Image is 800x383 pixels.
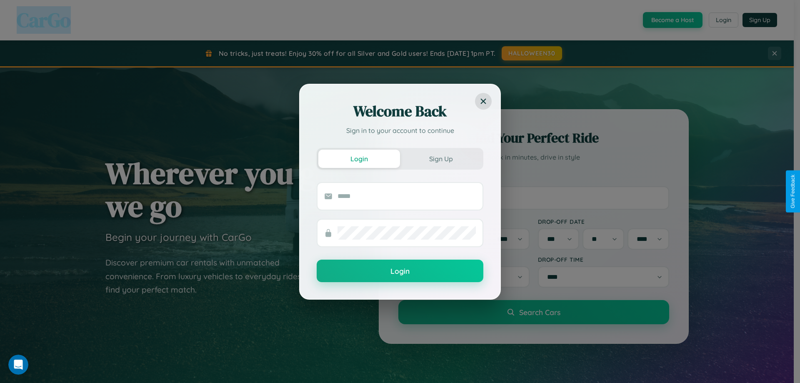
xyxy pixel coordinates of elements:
[317,260,483,282] button: Login
[318,150,400,168] button: Login
[8,355,28,375] iframe: Intercom live chat
[400,150,482,168] button: Sign Up
[790,175,796,208] div: Give Feedback
[317,125,483,135] p: Sign in to your account to continue
[317,101,483,121] h2: Welcome Back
